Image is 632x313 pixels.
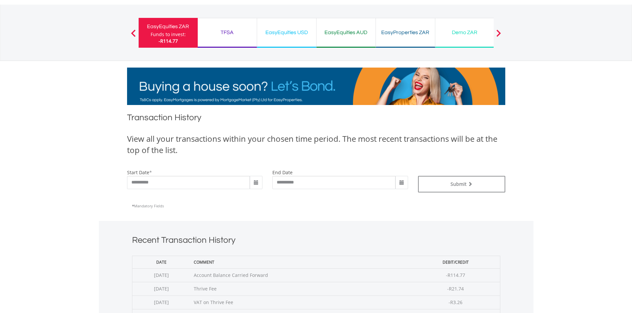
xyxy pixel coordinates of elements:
[132,203,164,208] span: Mandatory Fields
[127,33,140,39] button: Previous
[127,169,149,176] label: start date
[447,286,464,292] span: -R21.74
[190,256,411,268] th: Comment
[261,28,312,37] div: EasyEquities USD
[411,256,500,268] th: Debit/Credit
[202,28,253,37] div: TFSA
[132,256,190,268] th: Date
[127,133,505,156] div: View all your transactions within your chosen time period. The most recent transactions will be a...
[132,282,190,295] td: [DATE]
[132,268,190,282] td: [DATE]
[159,38,178,44] span: -R114.77
[272,169,293,176] label: end date
[190,268,411,282] td: Account Balance Carried Forward
[127,112,505,127] h1: Transaction History
[320,28,372,37] div: EasyEquities AUD
[492,33,505,39] button: Next
[132,295,190,309] td: [DATE]
[127,68,505,105] img: EasyMortage Promotion Banner
[143,22,194,31] div: EasyEquities ZAR
[418,176,505,192] button: Submit
[380,28,431,37] div: EasyProperties ZAR
[190,295,411,309] td: VAT on Thrive Fee
[190,282,411,295] td: Thrive Fee
[132,234,500,249] h1: Recent Transaction History
[449,299,462,305] span: -R3.26
[151,31,186,38] div: Funds to invest:
[446,272,465,278] span: -R114.77
[439,28,490,37] div: Demo ZAR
